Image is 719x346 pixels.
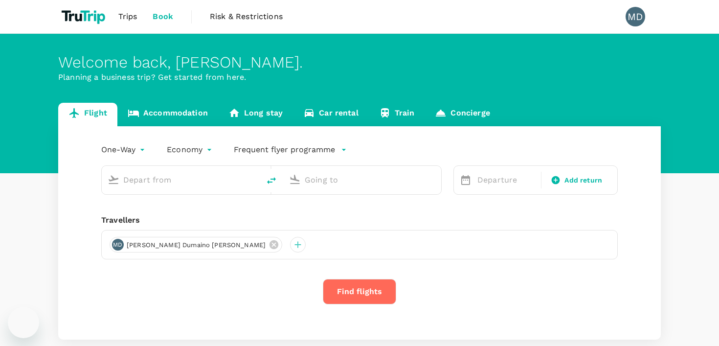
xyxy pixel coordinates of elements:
div: MD [112,239,124,251]
input: Depart from [123,172,239,187]
div: MD[PERSON_NAME] Dumaino [PERSON_NAME] [110,237,282,253]
a: Concierge [425,103,500,126]
span: Book [153,11,173,23]
button: Find flights [323,279,396,304]
button: Frequent flyer programme [234,144,347,156]
a: Long stay [218,103,293,126]
a: Accommodation [117,103,218,126]
button: Open [253,179,255,181]
div: Welcome back , [PERSON_NAME] . [58,53,661,71]
span: Risk & Restrictions [210,11,283,23]
span: Trips [118,11,137,23]
div: Travellers [101,214,618,226]
p: Departure [477,174,535,186]
div: One-Way [101,142,147,158]
span: [PERSON_NAME] Dumaino [PERSON_NAME] [121,240,271,250]
button: Open [434,179,436,181]
a: Flight [58,103,117,126]
div: MD [626,7,645,26]
iframe: Button to launch messaging window [8,307,39,338]
p: Frequent flyer programme [234,144,335,156]
button: delete [260,169,283,192]
input: Going to [305,172,421,187]
a: Car rental [293,103,369,126]
img: TruTrip logo [58,6,111,27]
div: Economy [167,142,214,158]
span: Add return [564,175,602,185]
p: Planning a business trip? Get started from here. [58,71,661,83]
a: Train [369,103,425,126]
